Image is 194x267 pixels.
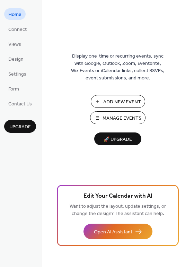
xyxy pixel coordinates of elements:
[90,111,145,124] button: Manage Events
[4,38,25,50] a: Views
[8,41,21,48] span: Views
[8,11,21,18] span: Home
[4,23,31,35] a: Connect
[103,98,141,106] span: Add New Event
[94,229,132,236] span: Open AI Assistant
[98,135,137,144] span: 🚀 Upgrade
[4,83,23,94] a: Form
[8,71,26,78] span: Settings
[8,26,27,33] span: Connect
[4,53,28,64] a: Design
[4,98,36,109] a: Contact Us
[8,56,24,63] span: Design
[8,86,19,93] span: Form
[9,123,31,131] span: Upgrade
[8,101,32,108] span: Contact Us
[83,224,152,239] button: Open AI Assistant
[83,191,152,201] span: Edit Your Calendar with AI
[4,68,30,79] a: Settings
[70,202,166,218] span: Want to adjust the layout, update settings, or change the design? The assistant can help.
[94,132,141,145] button: 🚀 Upgrade
[4,120,36,133] button: Upgrade
[103,115,141,122] span: Manage Events
[91,95,145,108] button: Add New Event
[4,8,26,20] a: Home
[71,53,165,82] span: Display one-time or recurring events, sync with Google, Outlook, Zoom, Eventbrite, Wix Events or ...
